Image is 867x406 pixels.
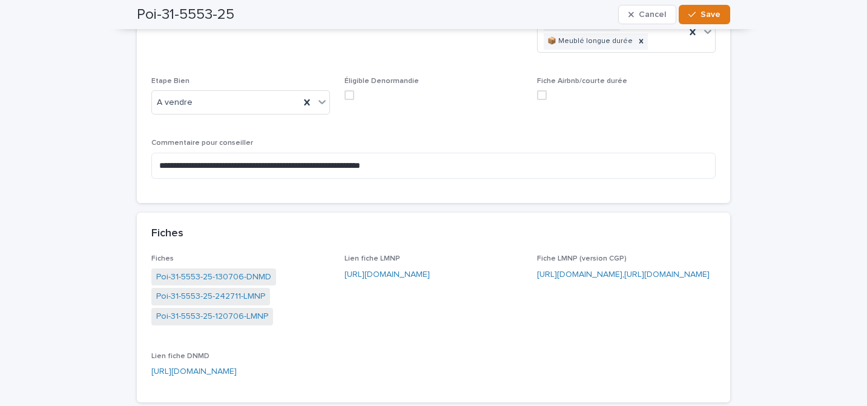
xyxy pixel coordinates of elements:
[537,255,627,262] span: Fiche LMNP (version CGP)
[151,255,174,262] span: Fiches
[701,10,720,19] span: Save
[151,367,237,376] a: [URL][DOMAIN_NAME]
[151,139,253,147] span: Commentaire pour conseiller
[639,10,666,19] span: Cancel
[156,290,265,303] a: Poi-31-5553-25-242711-LMNP
[156,271,271,284] a: Poi-31-5553-25-130706-DNMD
[137,6,234,24] h2: Poi-31-5553-25
[544,33,635,50] div: 📦 Meublé longue durée
[344,270,430,279] a: [URL][DOMAIN_NAME]
[537,270,622,279] a: [URL][DOMAIN_NAME]
[344,78,419,85] span: Éligible Denormandie
[618,5,676,24] button: Cancel
[156,310,268,323] a: Poi-31-5553-25-120706-LMNP
[344,255,400,262] span: Lien fiche LMNP
[537,78,627,85] span: Fiche Airbnb/courte durée
[624,270,710,279] a: [URL][DOMAIN_NAME]
[157,96,193,109] span: A vendre
[151,227,183,241] h2: Fiches
[679,5,730,24] button: Save
[151,78,190,85] span: Etape Bien
[151,353,209,360] span: Lien fiche DNMD
[537,268,716,281] p: ,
